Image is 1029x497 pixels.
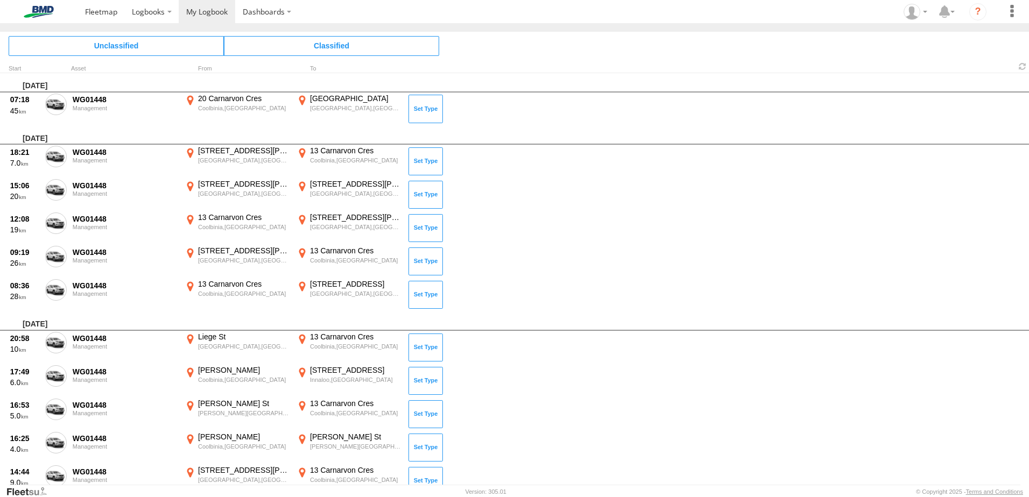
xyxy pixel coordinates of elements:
[198,332,289,342] div: Liege St
[73,410,177,416] div: Management
[295,279,403,310] label: Click to View Event Location
[198,94,289,103] div: 20 Carnarvon Cres
[198,476,289,484] div: [GEOGRAPHIC_DATA],[GEOGRAPHIC_DATA]
[71,66,179,72] div: Asset
[198,443,289,450] div: Coolbinia,[GEOGRAPHIC_DATA]
[198,190,289,197] div: [GEOGRAPHIC_DATA],[GEOGRAPHIC_DATA]
[198,376,289,384] div: Coolbinia,[GEOGRAPHIC_DATA]
[10,344,39,354] div: 10
[73,247,177,257] div: WG01448
[10,147,39,157] div: 18:21
[295,432,403,463] label: Click to View Event Location
[408,333,443,361] button: Click to Set
[295,399,403,430] label: Click to View Event Location
[408,367,443,395] button: Click to Set
[198,409,289,417] div: [PERSON_NAME][GEOGRAPHIC_DATA],[GEOGRAPHIC_DATA]
[10,292,39,301] div: 28
[198,104,289,112] div: Coolbinia,[GEOGRAPHIC_DATA]
[310,94,401,103] div: [GEOGRAPHIC_DATA]
[198,146,289,155] div: [STREET_ADDRESS][PERSON_NAME]
[198,290,289,297] div: Coolbinia,[GEOGRAPHIC_DATA]
[310,157,401,164] div: Coolbinia,[GEOGRAPHIC_DATA]
[183,279,291,310] label: Click to View Event Location
[198,365,289,375] div: [PERSON_NAME]
[11,6,67,18] img: bmd-logo.svg
[295,465,403,496] label: Click to View Event Location
[73,181,177,190] div: WG01448
[916,488,1023,495] div: © Copyright 2025 -
[73,443,177,450] div: Management
[295,332,403,363] label: Click to View Event Location
[73,333,177,343] div: WG01448
[408,147,443,175] button: Click to Set
[198,432,289,442] div: [PERSON_NAME]
[10,158,39,168] div: 7.0
[310,257,401,264] div: Coolbinia,[GEOGRAPHIC_DATA]
[310,365,401,375] div: [STREET_ADDRESS]
[310,409,401,417] div: Coolbinia,[GEOGRAPHIC_DATA]
[183,432,291,463] label: Click to View Event Location
[408,247,443,275] button: Click to Set
[310,332,401,342] div: 13 Carnarvon Cres
[295,66,403,72] div: To
[198,399,289,408] div: [PERSON_NAME] St
[408,467,443,495] button: Click to Set
[10,478,39,487] div: 9.0
[10,411,39,421] div: 5.0
[408,434,443,461] button: Click to Set
[73,95,177,104] div: WG01448
[10,281,39,290] div: 08:36
[6,486,55,497] a: Visit our Website
[73,190,177,197] div: Management
[183,94,291,125] label: Click to View Event Location
[10,106,39,116] div: 45
[10,214,39,224] div: 12:08
[183,146,291,177] label: Click to View Event Location
[310,399,401,408] div: 13 Carnarvon Cres
[310,279,401,289] div: [STREET_ADDRESS]
[198,157,289,164] div: [GEOGRAPHIC_DATA],[GEOGRAPHIC_DATA]
[408,181,443,209] button: Click to Set
[310,465,401,475] div: 13 Carnarvon Cres
[310,443,401,450] div: [PERSON_NAME][GEOGRAPHIC_DATA],[GEOGRAPHIC_DATA]
[198,279,289,289] div: 13 Carnarvon Cres
[310,246,401,255] div: 13 Carnarvon Cres
[73,477,177,483] div: Management
[900,4,931,20] div: Russell Shearing
[10,181,39,190] div: 15:06
[73,214,177,224] div: WG01448
[73,434,177,443] div: WG01448
[73,377,177,383] div: Management
[310,290,401,297] div: [GEOGRAPHIC_DATA],[GEOGRAPHIC_DATA]
[183,332,291,363] label: Click to View Event Location
[10,333,39,343] div: 20:58
[310,223,401,231] div: [GEOGRAPHIC_DATA],[GEOGRAPHIC_DATA]
[310,376,401,384] div: Innaloo,[GEOGRAPHIC_DATA]
[183,365,291,396] label: Click to View Event Location
[1016,61,1029,72] span: Refresh
[198,246,289,255] div: [STREET_ADDRESS][PERSON_NAME]
[310,212,401,222] div: [STREET_ADDRESS][PERSON_NAME]
[310,343,401,350] div: Coolbinia,[GEOGRAPHIC_DATA]
[73,281,177,290] div: WG01448
[198,212,289,222] div: 13 Carnarvon Cres
[183,465,291,496] label: Click to View Event Location
[183,246,291,277] label: Click to View Event Location
[73,257,177,264] div: Management
[224,36,439,55] span: Click to view Classified Trips
[9,66,41,72] div: Click to Sort
[198,465,289,475] div: [STREET_ADDRESS][PERSON_NAME]
[73,224,177,230] div: Management
[10,191,39,201] div: 20
[183,399,291,430] label: Click to View Event Location
[10,95,39,104] div: 07:18
[295,94,403,125] label: Click to View Event Location
[73,343,177,350] div: Management
[73,105,177,111] div: Management
[10,367,39,377] div: 17:49
[198,179,289,189] div: [STREET_ADDRESS][PERSON_NAME]
[310,104,401,112] div: [GEOGRAPHIC_DATA],[GEOGRAPHIC_DATA]
[10,378,39,387] div: 6.0
[73,367,177,377] div: WG01448
[73,400,177,410] div: WG01448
